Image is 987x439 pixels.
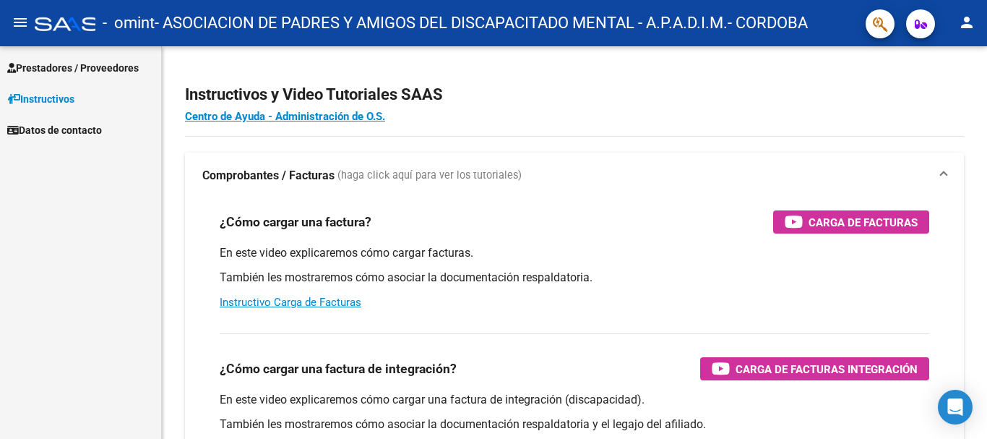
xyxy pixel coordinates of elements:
span: Carga de Facturas [809,213,918,231]
mat-icon: person [958,14,975,31]
p: En este video explicaremos cómo cargar una factura de integración (discapacidad). [220,392,929,408]
button: Carga de Facturas [773,210,929,234]
div: Open Intercom Messenger [938,390,973,425]
span: (haga click aquí para ver los tutoriales) [337,168,522,184]
p: También les mostraremos cómo asociar la documentación respaldatoria. [220,270,929,286]
button: Carga de Facturas Integración [700,357,929,380]
h3: ¿Cómo cargar una factura? [220,212,371,232]
span: Instructivos [7,91,74,107]
mat-icon: menu [12,14,29,31]
span: Datos de contacto [7,122,102,138]
p: También les mostraremos cómo asociar la documentación respaldatoria y el legajo del afiliado. [220,417,929,432]
strong: Comprobantes / Facturas [202,168,335,184]
p: En este video explicaremos cómo cargar facturas. [220,245,929,261]
h2: Instructivos y Video Tutoriales SAAS [185,81,964,108]
span: Carga de Facturas Integración [736,360,918,378]
mat-expansion-panel-header: Comprobantes / Facturas (haga click aquí para ver los tutoriales) [185,153,964,199]
span: Prestadores / Proveedores [7,60,139,76]
span: - omint [103,7,155,39]
a: Centro de Ayuda - Administración de O.S. [185,110,385,123]
span: - ASOCIACION DE PADRES Y AMIGOS DEL DISCAPACITADO MENTAL - A.P.A.D.I.M.- CORDOBA [155,7,808,39]
a: Instructivo Carga de Facturas [220,296,361,309]
h3: ¿Cómo cargar una factura de integración? [220,359,457,379]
